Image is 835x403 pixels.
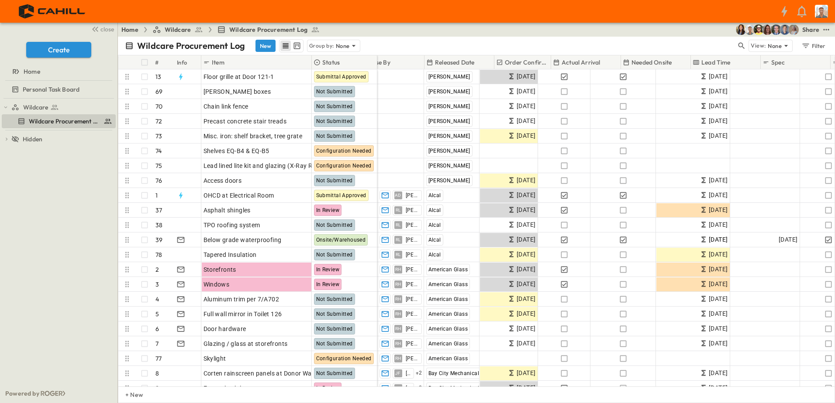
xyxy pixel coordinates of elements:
[428,148,470,154] span: [PERSON_NAME]
[2,100,116,114] div: Wildcaretest
[255,40,276,52] button: New
[779,235,797,245] span: [DATE]
[204,280,230,289] span: Windows
[428,281,468,287] span: American Glass
[428,252,441,258] span: Alcal
[204,384,248,393] span: Expansion joint
[395,373,401,373] span: JF
[155,221,162,229] p: 38
[152,25,203,34] a: Wildcare
[212,58,224,67] p: Item
[204,191,274,200] span: OHCD at Electrical Room
[153,55,175,69] div: #
[709,131,728,141] span: [DATE]
[2,65,114,78] a: Home
[137,40,245,52] p: Wildcare Procurement Log
[517,324,535,334] span: [DATE]
[316,355,372,362] span: Configuration Needed
[709,72,728,82] span: [DATE]
[204,72,274,81] span: Floor grille at Door 121-1
[309,41,334,50] p: Group by:
[155,250,162,259] p: 78
[204,250,257,259] span: Tapered Insulation
[155,72,161,81] p: 13
[316,207,340,213] span: In Review
[406,251,418,258] span: [PERSON_NAME]
[204,161,328,170] span: Lead lined lite kit and glazing (X-Ray Room)
[316,370,353,376] span: Not Submitted
[517,235,535,245] span: [DATE]
[100,25,114,34] span: close
[316,237,366,243] span: Onsite/Warehoused
[771,24,781,35] img: Jared Salin (jsalin@cahill-sf.com)
[428,237,441,243] span: Alcal
[709,220,728,230] span: [DATE]
[316,89,353,95] span: Not Submitted
[736,24,746,35] img: Kim Bowen (kbowen@cahill-sf.com)
[279,39,304,52] div: table view
[204,176,242,185] span: Access doors
[798,40,828,52] button: Filter
[517,294,535,304] span: [DATE]
[175,55,201,69] div: Info
[406,355,418,362] span: [PERSON_NAME]
[517,383,535,393] span: [DATE]
[517,279,535,289] span: [DATE]
[428,74,470,80] span: [PERSON_NAME]
[316,192,366,198] span: Submittal Approved
[428,178,470,184] span: [PERSON_NAME]
[204,354,226,363] span: Skylight
[316,311,353,317] span: Not Submitted
[316,281,340,287] span: In Review
[204,206,251,215] span: Asphalt shingles
[165,25,191,34] span: Wildcare
[406,325,418,332] span: [PERSON_NAME]
[709,190,728,200] span: [DATE]
[204,339,288,348] span: Glazing / glass at storefronts
[428,103,470,109] span: [PERSON_NAME]
[10,2,95,20] img: 4f72bfc4efa7236828875bac24094a5ddb05241e32d018417354e964050affa1.png
[204,117,287,126] span: Precast concrete stair treads
[709,279,728,289] span: [DATE]
[428,341,468,347] span: American Glass
[709,309,728,319] span: [DATE]
[396,254,401,255] span: RL
[517,338,535,348] span: [DATE]
[316,266,340,273] span: In Review
[406,266,418,273] span: [PERSON_NAME]
[517,101,535,111] span: [DATE]
[428,118,470,124] span: [PERSON_NAME]
[517,72,535,82] span: [DATE]
[155,369,159,378] p: 8
[517,368,535,378] span: [DATE]
[428,192,441,198] span: Alcal
[316,222,353,228] span: Not Submitted
[517,220,535,230] span: [DATE]
[204,324,246,333] span: Door hardware
[416,369,422,378] span: + 2
[395,195,401,195] span: AD
[406,385,410,392] span: [PERSON_NAME]
[709,368,728,378] span: [DATE]
[155,176,162,185] p: 76
[155,161,162,170] p: 75
[416,384,422,393] span: + 2
[155,236,162,244] p: 39
[316,385,340,391] span: In Review
[316,118,353,124] span: Not Submitted
[751,41,766,51] p: View:
[291,41,302,51] button: kanban view
[316,103,353,109] span: Not Submitted
[517,249,535,260] span: [DATE]
[204,87,271,96] span: [PERSON_NAME] boxes
[23,135,42,143] span: Hidden
[155,295,159,304] p: 4
[709,383,728,393] span: [DATE]
[802,25,819,34] div: Share
[709,101,728,111] span: [DATE]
